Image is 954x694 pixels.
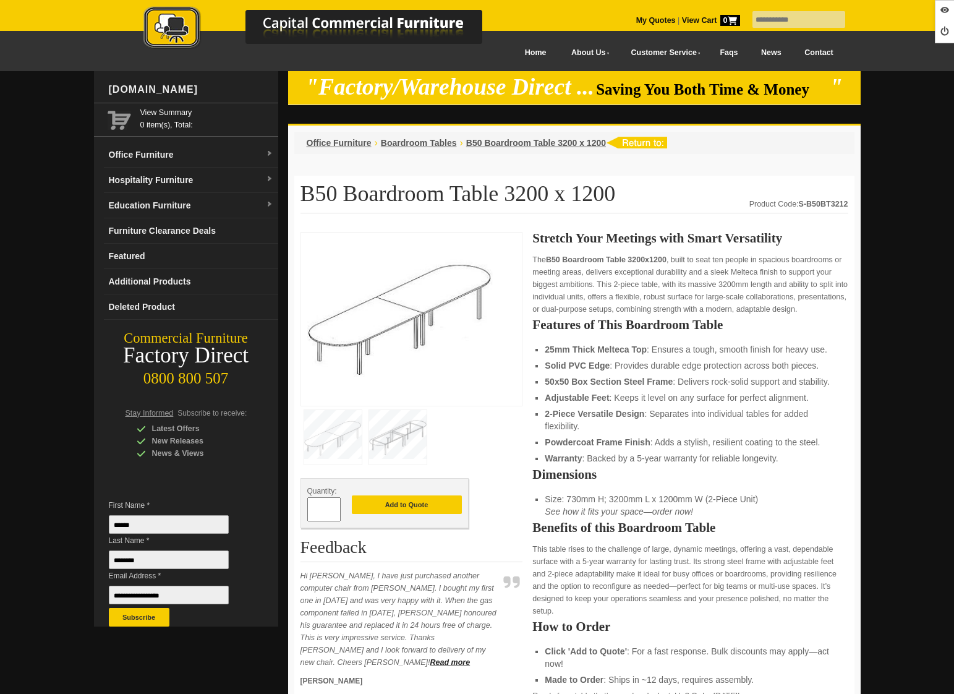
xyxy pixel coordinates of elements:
[109,570,247,582] span: Email Address *
[545,674,835,686] li: : Ships in ~12 days, requires assembly.
[532,543,848,617] p: This table rises to the challenge of large, dynamic meetings, offering a vast, dependable surface...
[109,515,229,534] input: First Name *
[109,608,169,627] button: Subscribe
[749,198,848,210] div: Product Code:
[545,343,835,356] li: : Ensures a tough, smooth finish for heavy use.
[300,182,848,213] h1: B50 Boardroom Table 3200 x 1200
[545,408,835,432] li: : Separates into individual tables for added flexibility.
[545,493,835,518] li: Size: 730mm H; 3200mm L x 1200mm W (2-Piece Unit)
[104,71,278,108] div: [DOMAIN_NAME]
[545,375,835,388] li: : Delivers rock-solid support and stability.
[545,437,650,447] strong: Powdercoat Frame Finish
[104,244,278,269] a: Featured
[266,150,273,158] img: dropdown
[532,232,848,244] h2: Stretch Your Meetings with Smart Versatility
[109,6,542,55] a: Capital Commercial Furniture Logo
[307,138,372,148] a: Office Furniture
[749,39,793,67] a: News
[545,345,647,354] strong: 25mm Thick Melteca Top
[545,452,835,465] li: : Backed by a 5-year warranty for reliable longevity.
[545,645,835,670] li: : For a fast response. Bulk discounts may apply—act now!
[137,447,254,460] div: News & Views
[545,646,627,656] strong: Click 'Add to Quote'
[709,39,750,67] a: Faqs
[545,436,835,448] li: : Adds a stylish, resilient coating to the steel.
[94,330,278,347] div: Commercial Furniture
[137,435,254,447] div: New Releases
[596,81,828,98] span: Saving You Both Time & Money
[679,16,739,25] a: View Cart0
[109,534,247,547] span: Last Name *
[126,409,174,418] span: Stay Informed
[545,392,835,404] li: : Keeps it level on any surface for perfect alignment.
[545,409,644,419] strong: 2-Piece Versatile Design
[466,138,606,148] a: B50 Boardroom Table 3200 x 1200
[381,138,457,148] a: Boardroom Tables
[532,319,848,331] h2: Features of This Boardroom Table
[375,137,378,149] li: ›
[104,142,278,168] a: Office Furnituredropdown
[532,620,848,633] h2: How to Order
[94,364,278,387] div: 0800 800 507
[104,218,278,244] a: Furniture Clearance Deals
[460,137,463,149] li: ›
[109,550,229,569] input: Last Name *
[109,499,247,512] span: First Name *
[545,393,609,403] strong: Adjustable Feet
[104,193,278,218] a: Education Furnituredropdown
[606,137,667,148] img: return to
[545,361,610,371] strong: Solid PVC Edge
[545,453,582,463] strong: Warranty
[305,74,594,100] em: "Factory/Warehouse Direct ...
[799,200,848,208] strong: S-B50BT3212
[94,347,278,364] div: Factory Direct
[636,16,676,25] a: My Quotes
[430,658,471,667] a: Read more
[532,254,848,315] p: The , built to seat ten people in spacious boardrooms or meeting areas, delivers exceptional dura...
[682,16,740,25] strong: View Cart
[307,487,337,495] span: Quantity:
[137,422,254,435] div: Latest Offers
[558,39,617,67] a: About Us
[177,409,247,418] span: Subscribe to receive:
[104,294,278,320] a: Deleted Product
[109,6,542,51] img: Capital Commercial Furniture Logo
[266,201,273,208] img: dropdown
[532,468,848,481] h2: Dimensions
[109,586,229,604] input: Email Address *
[266,176,273,183] img: dropdown
[546,255,667,264] strong: B50 Boardroom Table 3200x1200
[545,377,673,387] strong: 50x50 Box Section Steel Frame
[300,538,523,562] h2: Feedback
[545,507,693,516] em: See how it fits your space—order now!
[532,521,848,534] h2: Benefits of this Boardroom Table
[307,239,493,396] img: B50 Boardroom Table 3200 x 1200
[617,39,708,67] a: Customer Service
[300,675,498,687] p: [PERSON_NAME]
[720,15,740,26] span: 0
[352,495,462,514] button: Add to Quote
[140,106,273,129] span: 0 item(s), Total:
[104,168,278,193] a: Hospitality Furnituredropdown
[140,106,273,119] a: View Summary
[545,359,835,372] li: : Provides durable edge protection across both pieces.
[300,570,498,669] p: Hi [PERSON_NAME], I have just purchased another computer chair from [PERSON_NAME]. I bought my fi...
[545,675,603,685] strong: Made to Order
[793,39,845,67] a: Contact
[104,269,278,294] a: Additional Products
[830,74,843,100] em: "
